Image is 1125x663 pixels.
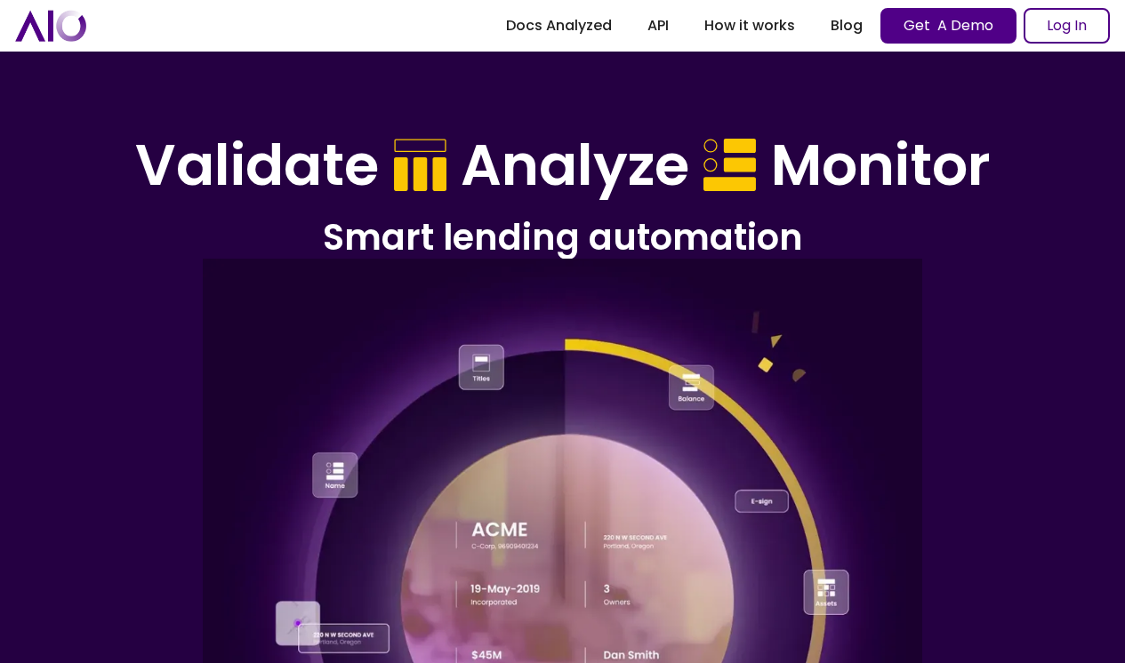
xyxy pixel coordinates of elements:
[15,10,86,41] a: home
[687,10,813,42] a: How it works
[880,8,1017,44] a: Get A Demo
[56,214,1070,260] h2: Smart lending automation
[630,10,687,42] a: API
[135,132,379,200] h1: Validate
[461,132,689,200] h1: Analyze
[488,10,630,42] a: Docs Analyzed
[771,132,991,200] h1: Monitor
[813,10,880,42] a: Blog
[1024,8,1110,44] a: Log In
